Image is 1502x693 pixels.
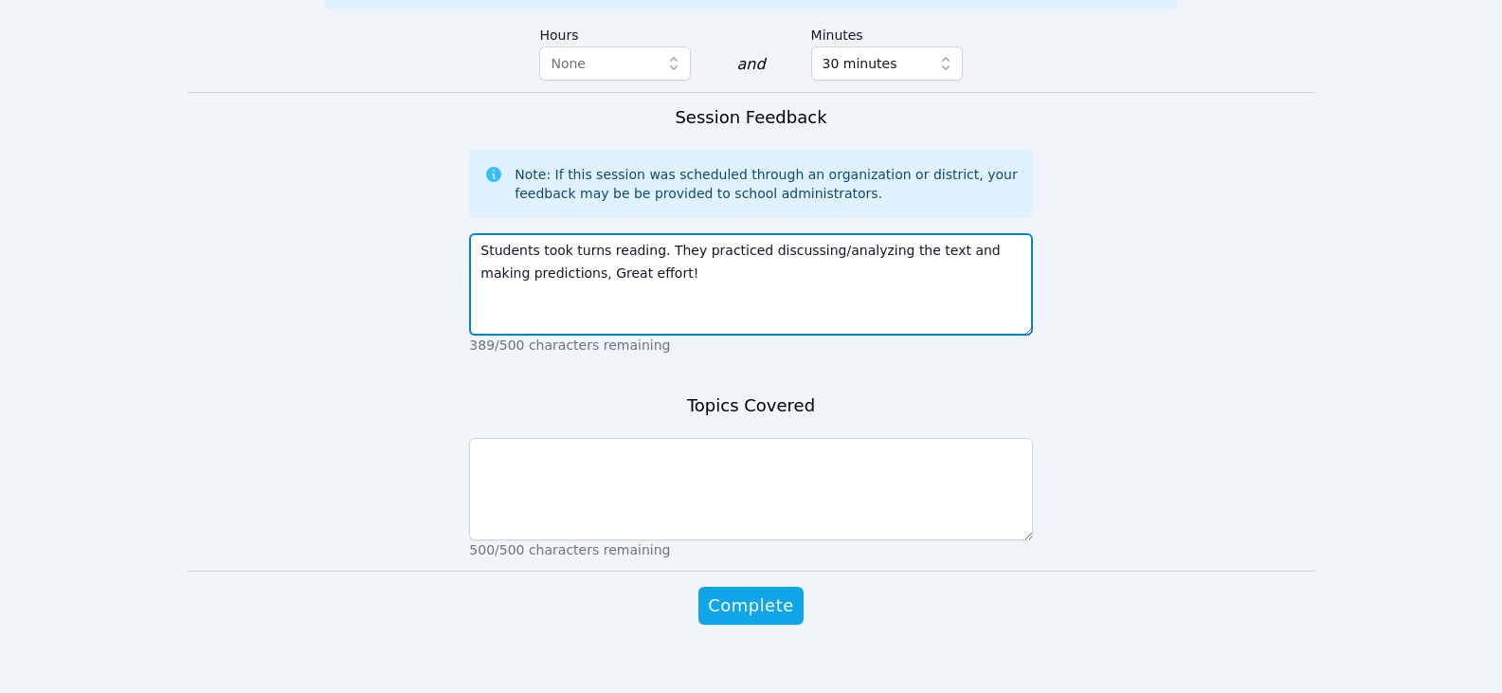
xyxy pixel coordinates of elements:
[469,336,1032,355] p: 389/500 characters remaining
[469,233,1032,336] textarea: Students took turns reading. They practiced discussing/analyzing the text and making predictions,...
[823,52,897,75] span: 30 minutes
[811,46,963,81] button: 30 minutes
[515,165,1017,203] div: Note: If this session was scheduled through an organization or district, your feedback may be be ...
[675,104,826,131] h3: Session Feedback
[551,56,586,71] span: None
[708,593,793,619] span: Complete
[698,587,803,625] button: Complete
[736,53,765,76] div: and
[687,392,815,419] h3: Topics Covered
[539,46,691,81] button: None
[811,18,963,46] label: Minutes
[469,540,1032,559] p: 500/500 characters remaining
[539,18,691,46] label: Hours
